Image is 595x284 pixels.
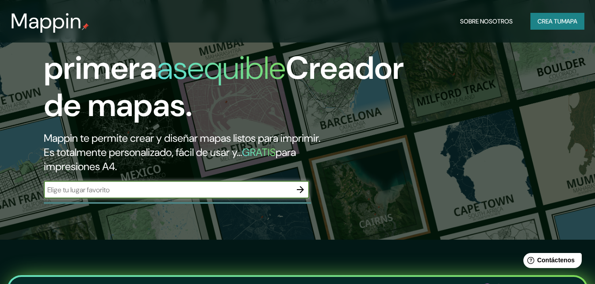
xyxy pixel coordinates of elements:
button: Crea tumapa [530,13,584,30]
input: Elige tu lugar favorito [44,185,292,195]
font: mapa [561,17,577,25]
font: Crea tu [537,17,561,25]
font: para impresiones A4. [44,145,296,173]
font: GRATIS [242,145,276,159]
font: Mappin [11,7,82,35]
img: pin de mapeo [82,23,89,30]
button: Sobre nosotros [457,13,516,30]
font: asequible [157,47,286,89]
iframe: Lanzador de widgets de ayuda [516,249,585,274]
font: Es totalmente personalizado, fácil de usar y... [44,145,242,159]
font: Mappin te permite crear y diseñar mapas listos para imprimir. [44,131,320,145]
font: Sobre nosotros [460,17,513,25]
font: La primera [44,10,157,89]
font: Creador de mapas. [44,47,404,126]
